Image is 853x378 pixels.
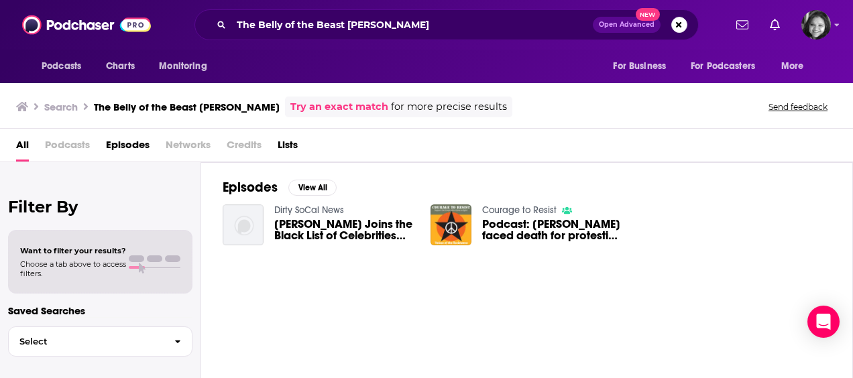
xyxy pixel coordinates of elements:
[20,259,126,278] span: Choose a tab above to access filters.
[731,13,754,36] a: Show notifications dropdown
[801,10,831,40] span: Logged in as ShailiPriya
[16,134,29,162] a: All
[194,9,699,40] div: Search podcasts, credits, & more...
[159,57,207,76] span: Monitoring
[223,204,264,245] img: Steve Harvey Joins the Black List of Celebrities Who Support America for Meeting @ Trump Tower – ...
[223,179,337,196] a: EpisodesView All
[32,54,99,79] button: open menu
[801,10,831,40] button: Show profile menu
[290,99,388,115] a: Try an exact match
[482,218,623,241] a: Podcast: Randy Rowland faced death for protesting the war in Vietnam
[166,134,211,162] span: Networks
[22,12,151,38] img: Podchaser - Follow, Share and Rate Podcasts
[223,179,278,196] h2: Episodes
[593,17,661,33] button: Open AdvancedNew
[106,57,135,76] span: Charts
[150,54,224,79] button: open menu
[94,101,280,113] h3: The Belly of the Beast [PERSON_NAME]
[482,218,623,241] span: Podcast: [PERSON_NAME] faced death for protesting the war in [GEOGRAPHIC_DATA]
[431,204,471,245] img: Podcast: Randy Rowland faced death for protesting the war in Vietnam
[8,326,192,357] button: Select
[482,204,557,216] a: Courage to Resist
[274,218,415,241] span: [PERSON_NAME] Joins the Black List of Celebrities Who Support America for Meeting @ [PERSON_NAME]...
[97,54,143,79] a: Charts
[691,57,755,76] span: For Podcasters
[231,14,593,36] input: Search podcasts, credits, & more...
[8,304,192,317] p: Saved Searches
[391,99,507,115] span: for more precise results
[764,13,785,36] a: Show notifications dropdown
[106,134,150,162] a: Episodes
[44,101,78,113] h3: Search
[781,57,804,76] span: More
[274,218,415,241] a: Steve Harvey Joins the Black List of Celebrities Who Support America for Meeting @ Trump Tower – ...
[278,134,298,162] a: Lists
[8,197,192,216] h2: Filter By
[42,57,81,76] span: Podcasts
[599,21,655,28] span: Open Advanced
[613,57,666,76] span: For Business
[274,204,344,216] a: Dirty SoCal News
[9,337,164,346] span: Select
[682,54,775,79] button: open menu
[45,134,90,162] span: Podcasts
[807,306,840,338] div: Open Intercom Messenger
[20,246,126,255] span: Want to filter your results?
[636,8,660,21] span: New
[227,134,262,162] span: Credits
[288,180,337,196] button: View All
[764,101,832,113] button: Send feedback
[772,54,821,79] button: open menu
[604,54,683,79] button: open menu
[801,10,831,40] img: User Profile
